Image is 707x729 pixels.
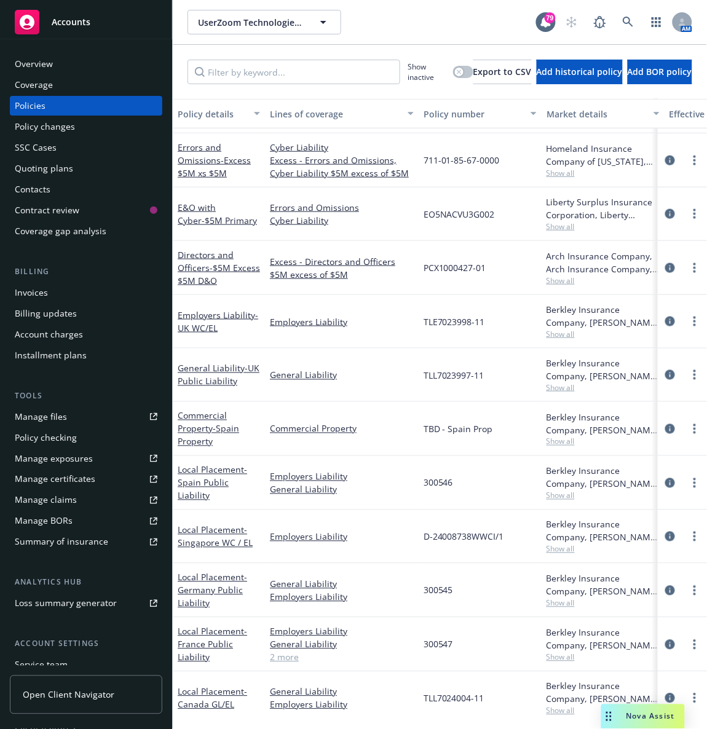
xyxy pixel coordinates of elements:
div: Policies [15,96,45,116]
a: Employers Liability [270,470,414,483]
a: General Liability [178,363,259,387]
a: more [687,529,702,544]
span: Show all [547,491,660,501]
a: Account charges [10,325,162,344]
span: Show inactive [408,61,448,82]
span: TLL7023997-11 [424,369,484,382]
div: Manage claims [15,491,77,510]
div: Berkley Insurance Company, [PERSON_NAME] Corporation, Berkley Technology Underwriters (Internatio... [547,303,660,329]
div: Berkley Insurance Company, [PERSON_NAME] Corporation, Berkley Technology Underwriters (Internatio... [547,411,660,436]
button: Policy details [173,99,265,128]
a: Excess - Directors and Officers $5M excess of $5M [270,255,414,281]
a: Local Placement [178,686,247,711]
a: Policies [10,96,162,116]
a: Contract review [10,200,162,220]
a: Switch app [644,10,669,34]
div: Policy details [178,108,247,120]
span: Show all [547,436,660,447]
a: circleInformation [663,583,677,598]
div: Loss summary generator [15,594,117,613]
a: Service team [10,655,162,675]
div: SSC Cases [15,138,57,157]
a: Cyber Liability [270,141,414,154]
a: Billing updates [10,304,162,323]
div: Analytics hub [10,577,162,589]
div: Manage files [15,407,67,427]
a: more [687,583,702,598]
div: Account settings [10,638,162,650]
a: circleInformation [663,529,677,544]
span: TLL7024004-11 [424,692,484,705]
span: Add historical policy [537,66,623,77]
a: SSC Cases [10,138,162,157]
a: Policy checking [10,428,162,447]
div: Policy changes [15,117,75,136]
span: Show all [547,544,660,554]
a: Manage exposures [10,449,162,468]
span: - $5M Primary [202,215,257,226]
span: TBD - Spain Prop [424,422,493,435]
button: Add BOR policy [628,60,692,84]
span: Show all [547,275,660,286]
a: Coverage [10,75,162,95]
div: Installment plans [15,345,87,365]
a: Quoting plans [10,159,162,178]
div: Drag to move [601,704,617,729]
div: Billing updates [15,304,77,323]
a: more [687,207,702,221]
div: Invoices [15,283,48,302]
button: Export to CSV [473,60,532,84]
span: Nova Assist [626,711,675,722]
div: Contacts [15,179,50,199]
a: Manage BORs [10,511,162,531]
a: Employers Liability [270,698,414,711]
a: Summary of insurance [10,532,162,552]
a: General Liability [270,685,414,698]
a: Report a Bug [588,10,612,34]
a: General Liability [270,369,414,382]
div: Account charges [15,325,83,344]
a: Employers Liability [270,315,414,328]
a: Employers Liability [270,591,414,604]
a: Local Placement [178,572,247,609]
div: Berkley Insurance Company, [PERSON_NAME] Corporation, Berkley Technology Underwriters (Internatio... [547,626,660,652]
button: Market details [542,99,665,128]
a: Accounts [10,5,162,39]
span: EO5NACVU3G002 [424,208,495,221]
div: Lines of coverage [270,108,400,120]
a: Local Placement [178,464,247,502]
div: Berkley Insurance Company, [PERSON_NAME] Corporation, Berkley Technology Underwriters (Internatio... [547,357,660,382]
div: Manage exposures [15,449,93,468]
a: Loss summary generator [10,594,162,613]
span: Add BOR policy [628,66,692,77]
button: Add historical policy [537,60,623,84]
a: circleInformation [663,691,677,706]
span: Show all [547,598,660,609]
span: 300547 [424,638,453,651]
a: General Liability [270,483,414,496]
span: Show all [547,382,660,393]
a: Employers Liability [178,309,258,334]
div: Coverage gap analysis [15,221,106,241]
span: 300546 [424,476,453,489]
a: Coverage gap analysis [10,221,162,241]
a: more [687,476,702,491]
button: Lines of coverage [265,99,419,128]
div: Tools [10,390,162,402]
a: Commercial Property [270,422,414,435]
span: Show all [547,168,660,178]
span: Show all [547,706,660,716]
a: Directors and Officers [178,249,260,286]
div: Market details [547,108,646,120]
div: Homeland Insurance Company of [US_STATE], Intact Insurance [547,142,660,168]
button: Nova Assist [601,704,685,729]
a: more [687,637,702,652]
span: - Spain Public Liability [178,464,247,502]
a: General Liability [270,578,414,591]
a: circleInformation [663,368,677,382]
a: Employers Liability [270,530,414,543]
div: Coverage [15,75,53,95]
a: circleInformation [663,422,677,436]
a: Policy changes [10,117,162,136]
a: circleInformation [663,314,677,329]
